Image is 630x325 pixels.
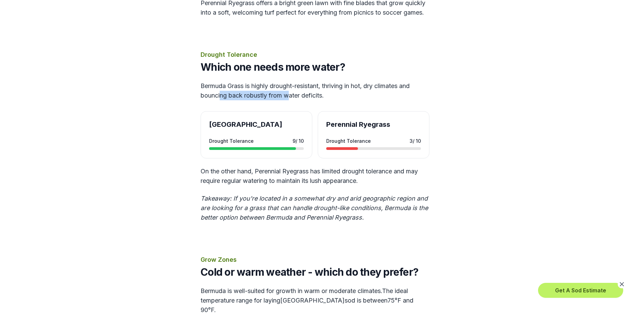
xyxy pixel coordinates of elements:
[201,61,429,73] h2: Which one needs more water?
[293,137,304,144] span: 9 / 10
[326,120,390,129] strong: Perennial Ryegrass
[201,266,429,278] h2: Cold or warm weather - which do they prefer?
[201,50,429,59] p: Drought Tolerance
[201,81,429,100] p: Bermuda Grass is highly drought-resistant, thriving in hot, dry climates and bouncing back robust...
[538,283,623,298] button: Get A Sod Estimate
[201,167,429,186] p: On the other hand, Perennial Ryegrass has limited drought tolerance and may require regular water...
[201,255,429,264] p: Grow Zones
[410,137,421,144] span: 3 / 10
[201,194,429,222] p: Takeaway: If you're located in a somewhat dry and arid geographic region and are looking for a gr...
[326,137,371,144] span: Drought Tolerance
[209,137,254,144] span: Drought Tolerance
[209,120,282,129] strong: [GEOGRAPHIC_DATA]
